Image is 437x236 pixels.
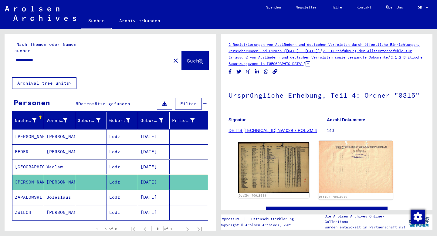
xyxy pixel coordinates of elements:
[46,116,75,125] div: Vorname
[81,13,112,29] a: Suchen
[138,160,170,174] mat-cell: [DATE]
[236,68,242,76] button: Share on Twitter
[303,61,306,66] span: /
[78,117,100,124] div: Geburtsname
[182,51,208,70] button: Suche
[44,112,76,129] mat-header-cell: Vorname
[14,42,76,53] mat-label: Nach Themen oder Namen suchen
[44,160,76,174] mat-cell: Waclaw
[12,144,44,159] mat-cell: FEDER
[138,205,170,220] mat-cell: [DATE]
[319,195,347,199] a: DocID: 70619393
[12,129,44,144] mat-cell: [PERSON_NAME]
[107,129,138,144] mat-cell: Lodz
[107,190,138,205] mat-cell: Lodz
[44,175,76,190] mat-cell: [PERSON_NAME]
[411,210,425,224] img: Zustimmung ändern
[280,209,373,215] a: See comments created before [DATE]
[76,101,78,106] span: 6
[138,112,170,129] mat-header-cell: Geburtsdatum
[138,190,170,205] mat-cell: [DATE]
[246,216,301,222] a: Datenschutzerklärung
[78,116,108,125] div: Geburtsname
[418,5,424,10] span: DE
[75,112,107,129] mat-header-cell: Geburtsname
[170,54,182,66] button: Clear
[12,190,44,205] mat-cell: ZAPALOWSKI
[46,117,68,124] div: Vorname
[229,42,420,53] a: 2 Registrierungen von Ausländern und deutschen Verfolgten durch öffentliche Einrichtungen, Versic...
[187,58,202,64] span: Suche
[96,226,117,232] div: 1 – 6 of 6
[227,68,233,76] button: Share on Facebook
[263,68,269,76] button: Share on WhatsApp
[109,116,138,125] div: Geburt‏
[12,175,44,190] mat-cell: [PERSON_NAME]
[220,216,244,222] a: Impressum
[325,224,406,230] p: wurden entwickelt in Partnerschaft mit
[15,116,44,125] div: Nachname
[272,68,278,76] button: Copy link
[5,6,76,21] img: Arolsen_neg.svg
[141,116,171,125] div: Geburtsdatum
[127,223,139,235] button: First page
[151,226,181,232] div: of 1
[220,222,301,228] p: Copyright © Arolsen Archives, 2021
[138,129,170,144] mat-cell: [DATE]
[181,223,194,235] button: Next page
[318,141,393,194] img: 002.jpg
[408,214,431,229] img: yv_logo.png
[172,116,202,125] div: Prisoner #
[170,112,208,129] mat-header-cell: Prisoner #
[194,223,206,235] button: Last page
[245,68,251,76] button: Share on Xing
[220,216,301,222] div: |
[107,112,138,129] mat-header-cell: Geburt‏
[320,48,323,53] span: /
[107,175,138,190] mat-cell: Lodz
[12,205,44,220] mat-cell: ZWIECH
[14,97,50,108] div: Personen
[327,117,365,122] b: Anzahl Dokumente
[12,77,76,89] button: Archival tree units
[44,205,76,220] mat-cell: [PERSON_NAME]
[172,57,179,64] mat-icon: close
[180,101,197,106] span: Filter
[109,117,130,124] div: Geburt‏
[239,194,266,197] a: DocID: 70619393
[325,214,406,224] p: Die Arolsen Archives Online-Collections
[107,160,138,174] mat-cell: Lodz
[139,223,151,235] button: Previous page
[388,54,391,60] span: /
[175,98,202,110] button: Filter
[12,112,44,129] mat-header-cell: Nachname
[238,142,309,193] img: 001.jpg
[172,117,195,124] div: Prisoner #
[44,144,76,159] mat-cell: [PERSON_NAME]
[107,205,138,220] mat-cell: Lodz
[138,175,170,190] mat-cell: [DATE]
[229,128,317,133] a: DE ITS [TECHNICAL_ID] NW 029 7 POL ZM 4
[141,117,163,124] div: Geburtsdatum
[44,129,76,144] mat-cell: [PERSON_NAME]
[78,101,130,106] span: Datensätze gefunden
[112,13,168,28] a: Archiv erkunden
[229,117,246,122] b: Signatur
[107,144,138,159] mat-cell: Lodz
[327,127,425,134] p: 140
[44,190,76,205] mat-cell: Boleslaus
[12,160,44,174] mat-cell: [GEOGRAPHIC_DATA]
[254,68,260,76] button: Share on LinkedIn
[138,144,170,159] mat-cell: [DATE]
[229,81,425,108] h1: Ursprüngliche Erhebung, Teil 4: Ordner "0315"
[15,117,36,124] div: Nachname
